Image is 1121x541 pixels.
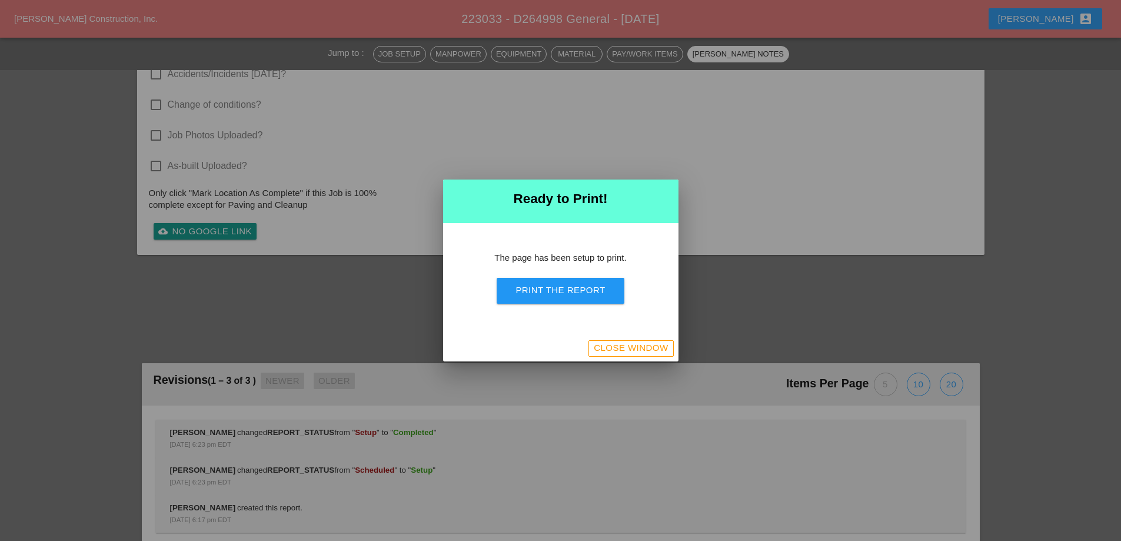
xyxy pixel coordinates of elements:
[471,251,650,265] p: The page has been setup to print.
[594,341,668,355] div: Close Window
[588,340,673,357] button: Close Window
[497,278,624,304] button: Print the Report
[515,284,605,297] div: Print the Report
[453,189,669,209] h2: Ready to Print!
